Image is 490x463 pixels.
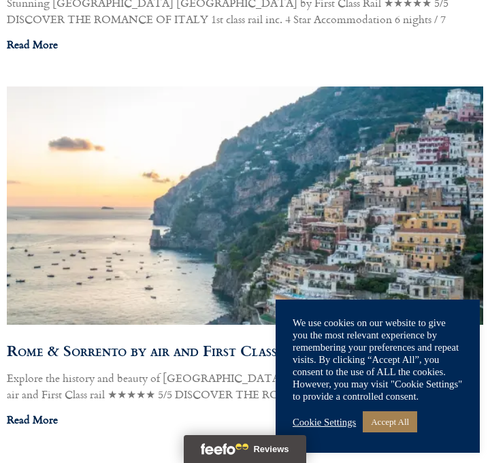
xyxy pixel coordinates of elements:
[7,411,58,428] a: Read more about Rome & Sorrento by air and First Class Rail
[7,339,310,362] a: Rome & Sorrento by air and First Class Rail
[7,36,58,52] a: Read more about Rome by First Class Rail
[293,416,356,428] a: Cookie Settings
[7,370,483,402] p: Explore the history and beauty of [GEOGRAPHIC_DATA] [GEOGRAPHIC_DATA] & Sorrento by air and First...
[293,317,463,402] div: We use cookies on our website to give you the most relevant experience by remembering your prefer...
[363,411,417,432] a: Accept All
